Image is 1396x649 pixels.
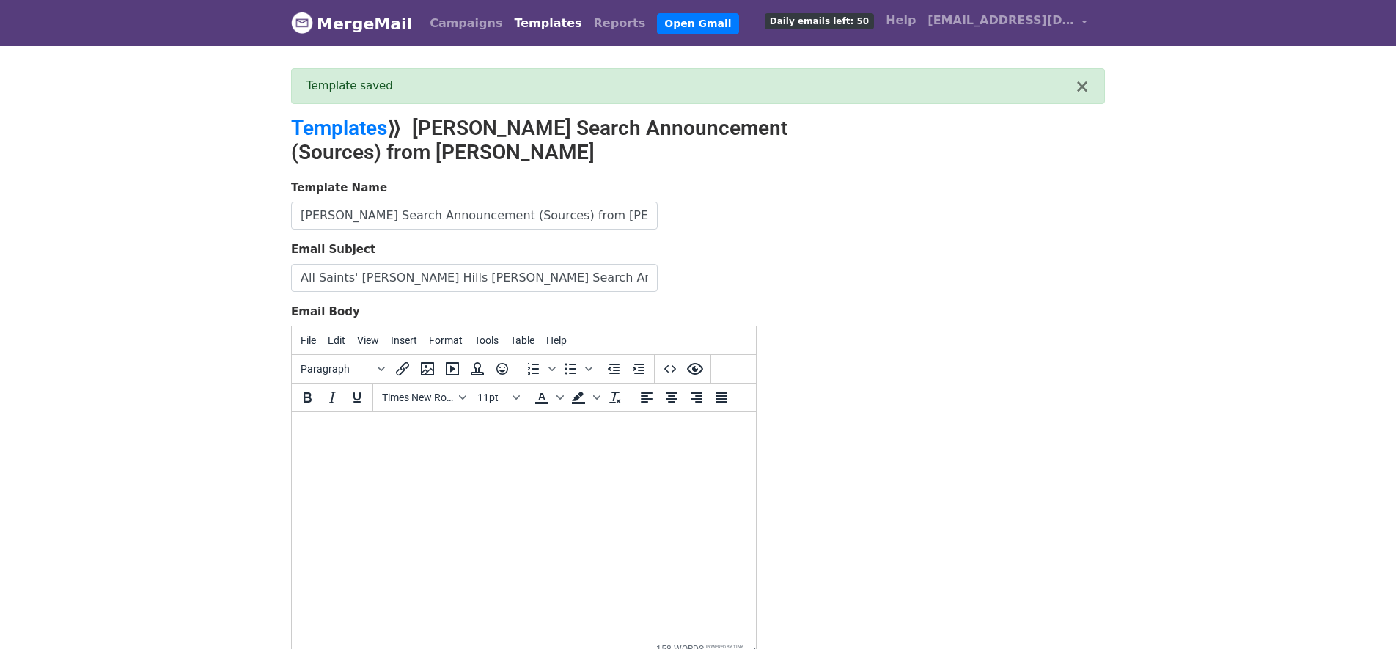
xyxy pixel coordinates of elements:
[328,334,345,346] span: Edit
[566,385,603,410] div: Background color
[508,9,587,38] a: Templates
[706,644,743,649] a: Powered by Tiny
[474,334,499,346] span: Tools
[291,116,387,140] a: Templates
[521,356,558,381] div: Numbered list
[922,6,1093,40] a: [EMAIL_ADDRESS][DOMAIN_NAME]
[683,356,708,381] button: Preview
[291,180,387,197] label: Template Name
[477,392,510,403] span: 11pt
[558,356,595,381] div: Bullet list
[291,241,375,258] label: Email Subject
[465,356,490,381] button: Insert template
[529,385,566,410] div: Text color
[295,356,390,381] button: Blocks
[440,356,465,381] button: Insert/edit media
[709,385,734,410] button: Justify
[291,12,313,34] img: MergeMail logo
[684,385,709,410] button: Align right
[880,6,922,35] a: Help
[301,334,316,346] span: File
[634,385,659,410] button: Align left
[601,356,626,381] button: Decrease indent
[927,12,1074,29] span: [EMAIL_ADDRESS][DOMAIN_NAME]
[659,385,684,410] button: Align center
[306,78,1075,95] div: Template saved
[292,412,756,642] iframe: Rich Text Area. Press ALT-0 for help.
[759,6,880,35] a: Daily emails left: 50
[765,13,874,29] span: Daily emails left: 50
[415,356,440,381] button: Insert/edit image
[320,385,345,410] button: Italic
[295,385,320,410] button: Bold
[1075,78,1090,95] button: ×
[429,334,463,346] span: Format
[588,9,652,38] a: Reports
[510,334,534,346] span: Table
[391,334,417,346] span: Insert
[657,13,738,34] a: Open Gmail
[291,304,360,320] label: Email Body
[490,356,515,381] button: Emoticons
[658,356,683,381] button: Source code
[390,356,415,381] button: Insert/edit link
[546,334,567,346] span: Help
[382,392,454,403] span: Times New Roman
[376,385,471,410] button: Fonts
[424,9,508,38] a: Campaigns
[357,334,379,346] span: View
[345,385,370,410] button: Underline
[291,116,826,165] h2: ⟫ [PERSON_NAME] Search Announcement (Sources) from [PERSON_NAME]
[291,8,412,39] a: MergeMail
[471,385,523,410] button: Font sizes
[603,385,628,410] button: Clear formatting
[301,363,372,375] span: Paragraph
[626,356,651,381] button: Increase indent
